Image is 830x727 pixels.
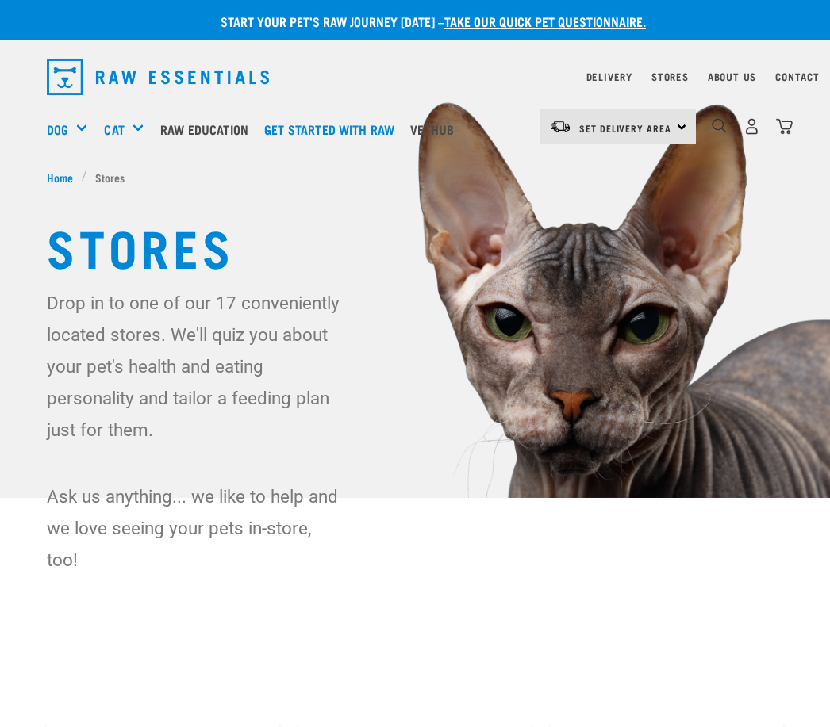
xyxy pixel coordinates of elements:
[712,118,727,133] img: home-icon-1@2x.png
[47,120,68,139] a: Dog
[47,169,82,186] a: Home
[47,217,783,274] h1: Stores
[651,74,689,79] a: Stores
[260,98,406,161] a: Get started with Raw
[776,118,793,135] img: home-icon@2x.png
[406,98,466,161] a: Vethub
[156,98,260,161] a: Raw Education
[579,125,671,131] span: Set Delivery Area
[47,169,783,186] nav: breadcrumbs
[744,118,760,135] img: user.png
[47,480,341,576] p: Ask us anything... we like to help and we love seeing your pets in-store, too!
[775,74,820,79] a: Contact
[47,59,269,95] img: Raw Essentials Logo
[586,74,632,79] a: Delivery
[708,74,756,79] a: About Us
[47,287,341,446] p: Drop in to one of our 17 conveniently located stores. We'll quiz you about your pet's health and ...
[34,52,796,101] nav: dropdown navigation
[47,169,73,186] span: Home
[104,120,124,139] a: Cat
[444,17,646,25] a: take our quick pet questionnaire.
[550,120,571,134] img: van-moving.png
